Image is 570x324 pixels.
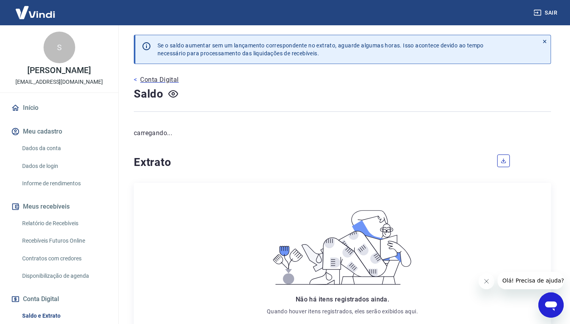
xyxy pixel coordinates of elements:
span: Olá! Precisa de ajuda? [5,6,66,12]
p: Se o saldo aumentar sem um lançamento correspondente no extrato, aguarde algumas horas. Isso acon... [158,41,484,57]
iframe: Botão para abrir a janela de mensagens [538,292,564,318]
div: S [44,32,75,63]
a: Saldo e Extrato [19,308,109,324]
a: Dados da conta [19,140,109,156]
iframe: Fechar mensagem [479,273,494,289]
button: Sair [532,6,560,20]
button: Meus recebíveis [9,198,109,215]
img: Vindi [9,0,61,24]
iframe: Mensagem da empresa [498,272,564,289]
a: Relatório de Recebíveis [19,215,109,232]
p: Quando houver itens registrados, eles serão exibidos aqui. [267,307,418,315]
h4: Extrato [134,154,488,170]
p: < [134,75,137,85]
p: carregando... [134,128,551,138]
h4: Saldo [134,86,163,102]
p: Conta Digital [140,75,179,85]
button: Conta Digital [9,290,109,308]
a: Informe de rendimentos [19,175,109,192]
a: Contratos com credores [19,251,109,267]
a: Recebíveis Futuros Online [19,233,109,249]
button: Meu cadastro [9,123,109,140]
p: [EMAIL_ADDRESS][DOMAIN_NAME] [15,78,103,86]
span: Não há itens registrados ainda. [296,296,389,303]
a: Disponibilização de agenda [19,268,109,284]
a: Início [9,99,109,117]
a: Dados de login [19,158,109,174]
p: [PERSON_NAME] [27,66,91,75]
